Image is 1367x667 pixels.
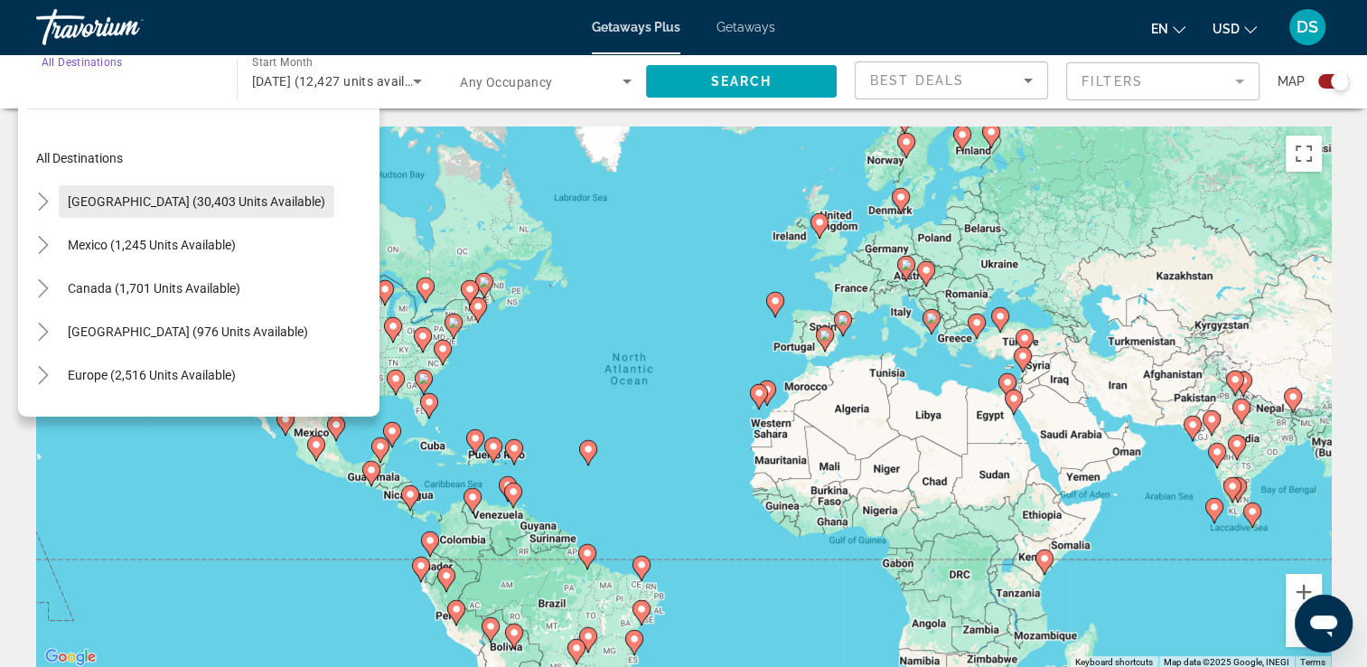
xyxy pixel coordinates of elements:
button: Canada (1,701 units available) [59,272,249,305]
span: USD [1213,22,1240,36]
button: [GEOGRAPHIC_DATA] (976 units available) [59,315,317,348]
button: Search [646,65,838,98]
button: Change currency [1213,15,1257,42]
span: Any Occupancy [460,75,553,89]
span: [GEOGRAPHIC_DATA] (976 units available) [68,324,308,339]
span: Mexico (1,245 units available) [68,238,236,252]
button: Toggle Mexico (1,245 units available) [27,230,59,261]
button: Change language [1151,15,1185,42]
a: Terms (opens in new tab) [1300,657,1325,667]
button: Toggle United States (30,403 units available) [27,186,59,218]
span: en [1151,22,1168,36]
span: Map [1278,69,1305,94]
button: Toggle Europe (2,516 units available) [27,360,59,391]
iframe: Button to launch messaging window [1295,595,1353,653]
button: [GEOGRAPHIC_DATA] (30,403 units available) [59,185,334,218]
span: Search [710,74,772,89]
span: [DATE] (12,427 units available) [252,74,435,89]
a: Getaways [716,20,775,34]
button: Europe (2,516 units available) [59,359,245,391]
mat-select: Sort by [870,70,1033,91]
button: Zoom out [1286,611,1322,647]
span: Map data ©2025 Google, INEGI [1164,657,1289,667]
span: Best Deals [870,73,964,88]
span: Europe (2,516 units available) [68,368,236,382]
button: Toggle fullscreen view [1286,136,1322,172]
span: DS [1297,18,1318,36]
button: Australia (207 units available) [59,402,246,435]
button: Toggle Canada (1,701 units available) [27,273,59,305]
button: Toggle Australia (207 units available) [27,403,59,435]
a: Getaways Plus [592,20,680,34]
button: Toggle Caribbean & Atlantic Islands (976 units available) [27,316,59,348]
button: All destinations [27,142,379,174]
button: Zoom in [1286,574,1322,610]
span: Canada (1,701 units available) [68,281,240,296]
span: All Destinations [42,55,122,68]
span: Start Month [252,56,313,69]
span: [GEOGRAPHIC_DATA] (30,403 units available) [68,194,325,209]
button: User Menu [1284,8,1331,46]
button: Mexico (1,245 units available) [59,229,245,261]
span: All destinations [36,151,123,165]
button: Filter [1066,61,1259,101]
a: Travorium [36,4,217,51]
